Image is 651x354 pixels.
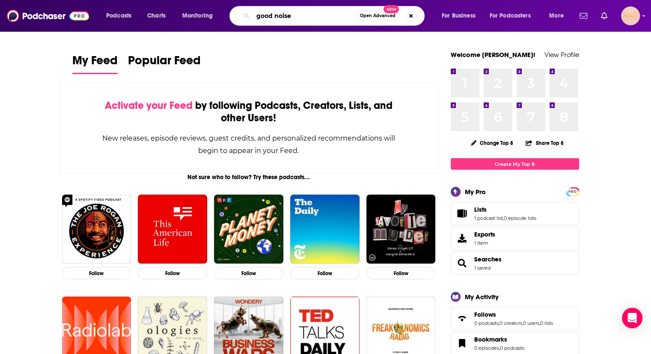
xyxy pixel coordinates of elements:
[102,132,396,157] div: New releases, episode reviews, guest credits, and personalized recommendations will begin to appe...
[621,6,640,25] span: Logged in as MUSESPR
[500,345,524,351] a: 0 podcasts
[474,265,490,271] a: 1 saved
[484,9,543,23] button: open menu
[451,202,579,225] span: Lists
[106,10,131,22] span: Podcasts
[214,267,283,279] button: Follow
[597,9,611,23] a: Show notifications dropdown
[147,10,166,22] span: Charts
[474,311,553,318] a: Follows
[474,336,524,343] a: Bookmarks
[383,5,399,13] span: New
[543,9,574,23] button: open menu
[568,188,578,195] a: PRO
[238,6,433,26] div: Search podcasts, credits, & more...
[105,99,193,112] span: Activate your Feed
[59,174,439,181] div: Not sure who to follow? Try these podcasts...
[466,138,519,148] button: Change Top 8
[504,215,536,221] a: 0 episode lists
[499,320,522,326] a: 0 creators
[499,320,499,326] span: ,
[474,240,495,246] span: 1 item
[576,9,591,23] a: Show notifications dropdown
[474,320,499,326] a: 0 podcasts
[356,11,399,21] button: Open AdvancedNew
[474,206,536,213] a: Lists
[138,195,207,264] img: This American Life
[549,10,564,22] span: More
[454,207,471,219] a: Lists
[102,99,396,124] div: by following Podcasts, Creators, Lists, and other Users!
[503,215,504,221] span: ,
[72,53,118,73] span: My Feed
[7,8,89,24] img: Podchaser - Follow, Share and Rate Podcasts
[360,14,395,18] span: Open Advanced
[436,9,486,23] button: open menu
[451,252,579,275] span: Searches
[253,9,356,23] input: Search podcasts, credits, & more...
[568,189,578,195] span: PRO
[290,195,360,264] img: The Daily
[544,51,579,59] a: View Profile
[540,320,553,326] a: 0 lists
[454,232,471,244] span: Exports
[451,307,579,330] span: Follows
[442,10,476,22] span: For Business
[622,308,642,328] div: Open Intercom Messenger
[621,6,640,25] button: Show profile menu
[62,267,131,279] button: Follow
[451,51,535,59] a: Welcome [PERSON_NAME]!
[366,195,436,264] img: My Favorite Murder with Karen Kilgariff and Georgia Hardstark
[474,336,507,343] span: Bookmarks
[72,53,118,74] a: My Feed
[474,255,502,263] a: Searches
[128,53,201,74] a: Popular Feed
[100,9,143,23] button: open menu
[474,231,495,238] span: Exports
[142,9,171,23] a: Charts
[465,188,486,196] div: My Pro
[621,6,640,25] img: User Profile
[474,206,487,213] span: Lists
[474,215,503,221] a: 1 podcast list
[525,135,564,151] button: Share Top 8
[539,320,540,326] span: ,
[523,320,539,326] a: 0 users
[499,345,500,351] span: ,
[454,312,471,324] a: Follows
[490,10,531,22] span: For Podcasters
[474,311,496,318] span: Follows
[182,10,213,22] span: Monitoring
[138,267,207,279] button: Follow
[474,345,499,351] a: 0 episodes
[366,267,436,279] button: Follow
[214,195,283,264] img: Planet Money
[451,227,579,250] a: Exports
[451,158,579,170] a: Create My Top 8
[290,267,360,279] button: Follow
[62,195,131,264] img: The Joe Rogan Experience
[454,257,471,269] a: Searches
[128,53,201,73] span: Popular Feed
[454,337,471,349] a: Bookmarks
[176,9,224,23] button: open menu
[465,293,499,301] div: My Activity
